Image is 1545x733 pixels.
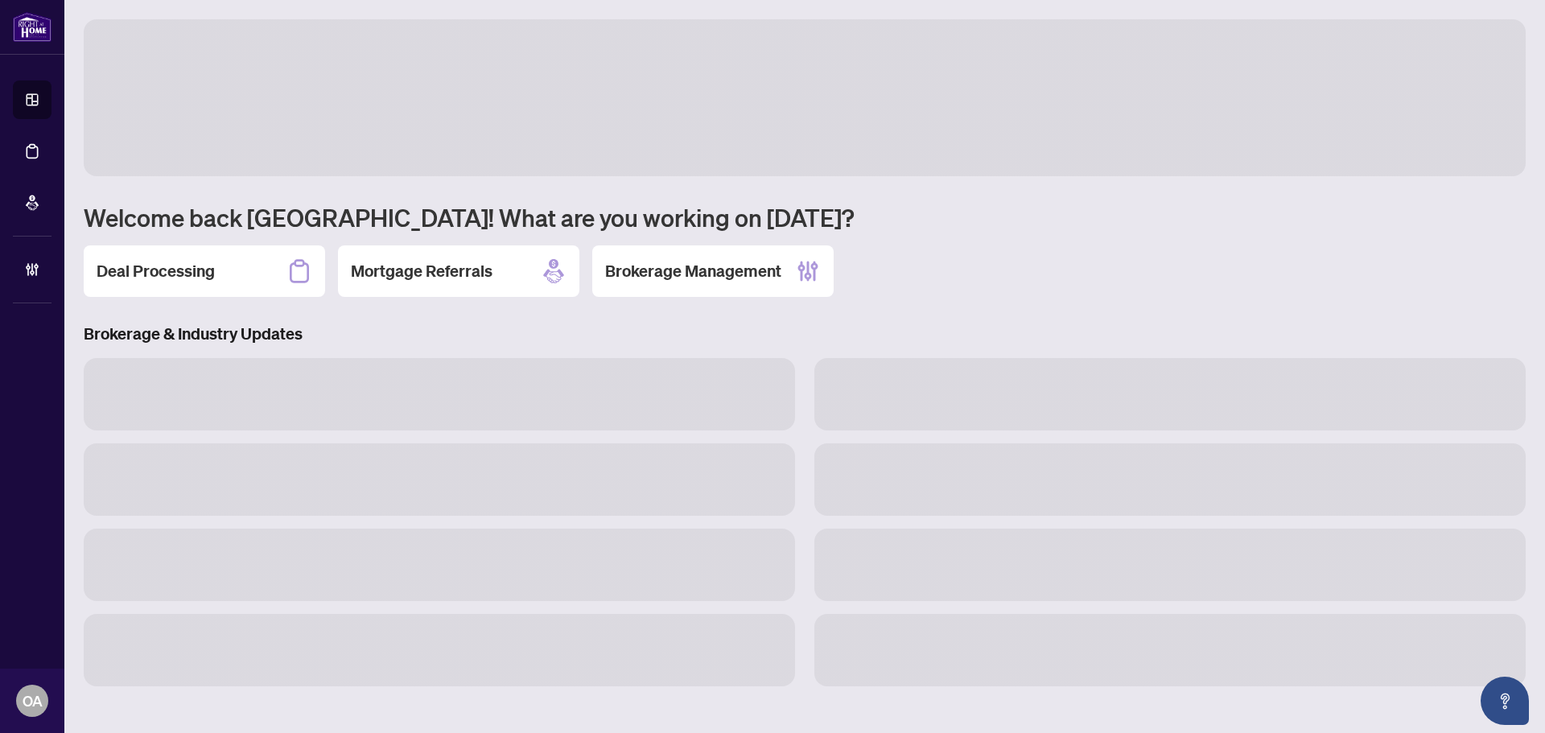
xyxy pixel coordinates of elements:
[1481,677,1529,725] button: Open asap
[84,202,1526,233] h1: Welcome back [GEOGRAPHIC_DATA]! What are you working on [DATE]?
[84,323,1526,345] h3: Brokerage & Industry Updates
[97,260,215,282] h2: Deal Processing
[23,690,43,712] span: OA
[605,260,781,282] h2: Brokerage Management
[13,12,51,42] img: logo
[351,260,492,282] h2: Mortgage Referrals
